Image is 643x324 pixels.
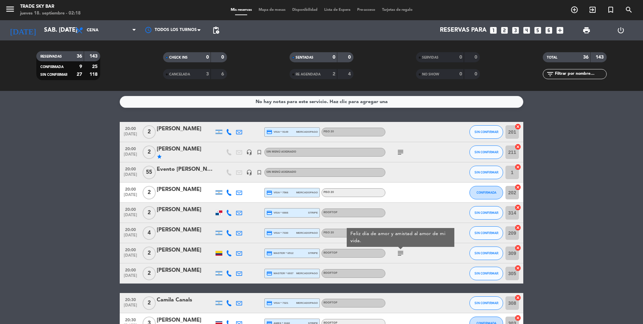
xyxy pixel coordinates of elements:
[475,271,498,275] span: SIN CONFIRMAR
[122,316,139,323] span: 20:30
[469,166,503,179] button: SIN CONFIRMAR
[143,186,156,199] span: 2
[489,26,498,35] i: looks_one
[475,301,498,305] span: SIN CONFIRMAR
[266,129,272,135] i: credit_card
[169,73,190,76] span: CANCELADA
[143,267,156,280] span: 2
[333,55,335,60] strong: 0
[266,190,288,196] span: visa * 7566
[422,56,439,59] span: SERVIDAS
[354,8,379,12] span: Pre-acceso
[266,230,272,236] i: credit_card
[324,191,334,194] span: PISO 20
[266,300,288,306] span: visa * 7321
[556,26,564,35] i: add_box
[570,6,578,14] i: add_circle_outline
[63,26,71,34] i: arrow_drop_down
[589,6,597,14] i: exit_to_app
[475,150,498,154] span: SIN CONFIRMAR
[87,28,99,33] span: Cena
[266,171,296,173] span: Sin menú asignado
[296,73,320,76] span: RE AGENDADA
[157,145,214,154] div: [PERSON_NAME]
[396,148,405,156] i: subject
[469,267,503,280] button: SIN CONFIRMAR
[5,4,15,14] i: menu
[475,72,479,76] strong: 0
[266,250,272,256] i: credit_card
[324,211,337,214] span: ROOFTOP
[324,272,337,274] span: ROOFTOP
[296,56,313,59] span: SENTADAS
[546,70,554,78] i: filter_list
[324,252,337,254] span: ROOFTOP
[607,6,615,14] i: turned_in_not
[515,245,521,251] i: cancel
[266,210,272,216] i: credit_card
[157,205,214,214] div: [PERSON_NAME]
[122,124,139,132] span: 20:00
[533,26,542,35] i: looks_5
[266,151,296,153] span: Sin menú asignado
[122,303,139,311] span: [DATE]
[469,226,503,240] button: SIN CONFIRMAR
[227,8,255,12] span: Mis reservas
[515,123,521,130] i: cancel
[500,26,509,35] i: looks_two
[469,145,503,159] button: SIN CONFIRMAR
[266,230,288,236] span: visa * 7330
[40,73,67,76] span: SIN CONFIRMAR
[296,271,318,276] span: mercadopago
[92,64,99,69] strong: 25
[122,152,139,160] span: [DATE]
[122,246,139,253] span: 20:00
[617,26,625,34] i: power_settings_new
[348,72,352,76] strong: 4
[255,8,289,12] span: Mapa de mesas
[143,296,156,310] span: 2
[596,55,605,60] strong: 143
[206,72,209,76] strong: 3
[583,55,589,60] strong: 36
[122,165,139,172] span: 20:00
[515,315,521,321] i: cancel
[515,265,521,271] i: cancel
[348,55,352,60] strong: 0
[515,164,521,170] i: cancel
[20,3,81,10] div: Trade Sky Bar
[554,70,606,78] input: Filtrar por nombre...
[256,149,262,155] i: turned_in_not
[266,190,272,196] i: credit_card
[157,185,214,194] div: [PERSON_NAME]
[122,295,139,303] span: 20:30
[157,154,162,159] i: star
[256,98,388,106] div: No hay notas para este servicio. Haz clic para agregar una
[477,191,496,194] span: CONFIRMADA
[122,266,139,273] span: 20:00
[515,184,521,191] i: cancel
[308,210,318,215] span: stripe
[143,206,156,220] span: 2
[515,143,521,150] i: cancel
[544,26,553,35] i: looks_6
[475,55,479,60] strong: 0
[324,231,334,234] span: PISO 20
[459,55,462,60] strong: 0
[475,170,498,174] span: SIN CONFIRMAR
[143,226,156,240] span: 4
[266,270,294,277] span: master * 6937
[122,193,139,200] span: [DATE]
[308,251,318,255] span: stripe
[266,210,288,216] span: visa * 6666
[212,26,220,34] span: pending_actions
[40,55,62,58] span: RESERVADAS
[296,231,318,235] span: mercadopago
[221,55,225,60] strong: 0
[469,296,503,310] button: SIN CONFIRMAR
[469,206,503,220] button: SIN CONFIRMAR
[296,130,318,134] span: mercadopago
[77,72,82,77] strong: 27
[122,225,139,233] span: 20:00
[522,26,531,35] i: looks_4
